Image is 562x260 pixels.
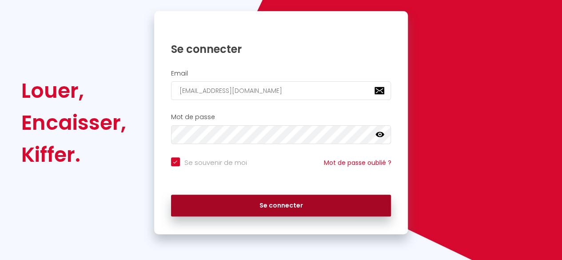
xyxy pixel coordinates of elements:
[171,42,391,56] h1: Se connecter
[21,75,126,107] div: Louer,
[7,4,34,30] button: Ouvrir le widget de chat LiveChat
[524,220,555,253] iframe: Chat
[171,70,391,77] h2: Email
[171,81,391,100] input: Ton Email
[21,107,126,139] div: Encaisser,
[171,195,391,217] button: Se connecter
[21,139,126,171] div: Kiffer.
[323,158,391,167] a: Mot de passe oublié ?
[171,113,391,121] h2: Mot de passe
